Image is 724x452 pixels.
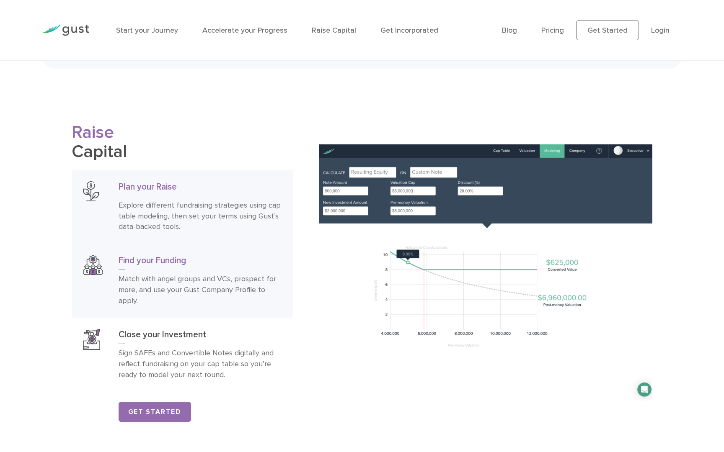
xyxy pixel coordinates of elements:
[651,26,670,35] a: Login
[119,402,191,422] a: Get Started
[119,329,282,344] h3: Close your Investment
[380,26,438,35] a: Get Incorporated
[83,255,103,275] img: Find Your Funding
[502,26,517,35] a: Blog
[72,244,293,318] a: Find Your FundingFind your FundingMatch with angel groups and VCs, prospect for more, and use you...
[72,170,293,244] a: Plan Your RaisePlan your RaiseExplore different fundraising strategies using cap table modeling, ...
[42,25,89,36] img: Gust Logo
[72,122,114,143] span: Raise
[119,181,282,196] h3: Plan your Raise
[119,255,282,270] h3: Find your Funding
[116,26,178,35] a: Start your Journey
[83,329,100,350] img: Close Your Investment
[576,20,639,40] a: Get Started
[119,200,282,233] p: Explore different fundraising strategies using cap table modeling, then set your terms using Gust...
[541,26,564,35] a: Pricing
[202,26,287,35] a: Accelerate your Progress
[72,318,293,392] a: Close Your InvestmentClose your InvestmentSign SAFEs and Convertible Notes digitally and reflect ...
[312,26,356,35] a: Raise Capital
[119,348,282,380] p: Sign SAFEs and Convertible Notes digitally and reflect fundraising on your cap table so you’re re...
[119,274,282,306] p: Match with angel groups and VCs, prospect for more, and use your Gust Company Profile to apply.
[72,123,293,162] h2: Capital
[319,144,653,400] img: Plan Your Raise
[83,181,99,202] img: Plan Your Raise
